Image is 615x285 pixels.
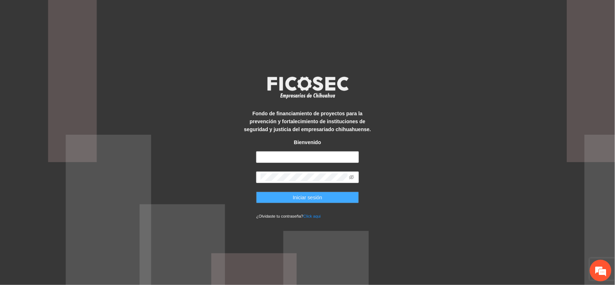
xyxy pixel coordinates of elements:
[294,139,321,145] strong: Bienvenido
[293,193,322,201] span: Iniciar sesión
[244,111,371,132] strong: Fondo de financiamiento de proyectos para la prevención y fortalecimiento de instituciones de seg...
[303,214,321,218] a: Click aqui
[349,175,354,180] span: eye-invisible
[256,192,359,203] button: Iniciar sesión
[256,214,321,218] small: ¿Olvidaste tu contraseña?
[263,74,353,101] img: logo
